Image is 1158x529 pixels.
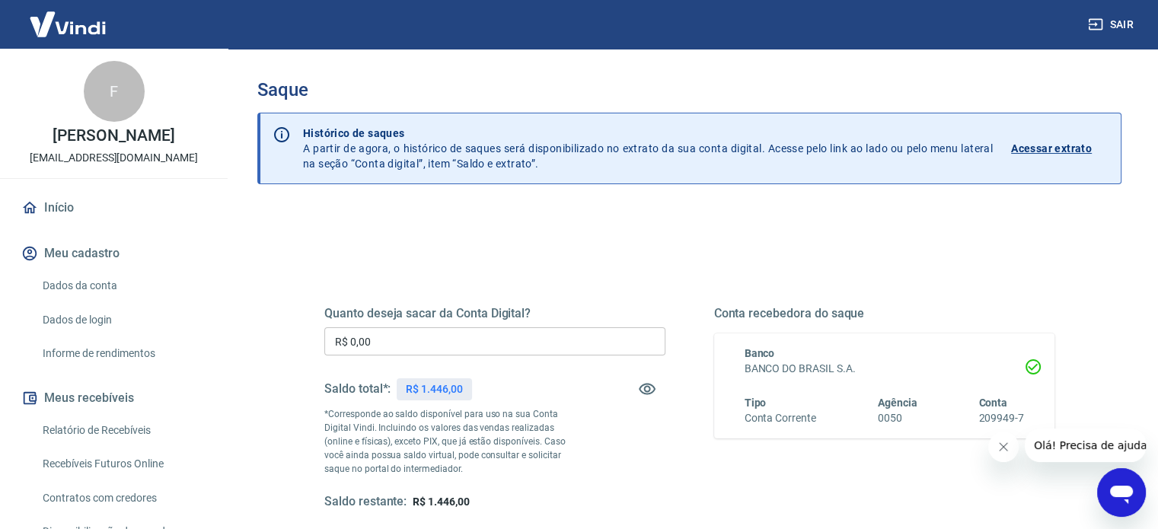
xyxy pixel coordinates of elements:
[84,61,145,122] div: F
[18,237,209,270] button: Meu cadastro
[978,410,1024,426] h6: 209949-7
[1011,141,1092,156] p: Acessar extrato
[37,304,209,336] a: Dados de login
[1025,429,1146,462] iframe: Mensagem da empresa
[18,381,209,415] button: Meus recebíveis
[324,494,407,510] h5: Saldo restante:
[714,306,1055,321] h5: Conta recebedora do saque
[37,338,209,369] a: Informe de rendimentos
[413,496,469,508] span: R$ 1.446,00
[878,397,917,409] span: Agência
[37,448,209,480] a: Recebíveis Futuros Online
[9,11,128,23] span: Olá! Precisa de ajuda?
[978,397,1007,409] span: Conta
[18,1,117,47] img: Vindi
[406,381,462,397] p: R$ 1.446,00
[18,191,209,225] a: Início
[324,306,665,321] h5: Quanto deseja sacar da Conta Digital?
[1011,126,1109,171] a: Acessar extrato
[1085,11,1140,39] button: Sair
[37,270,209,301] a: Dados da conta
[53,128,174,144] p: [PERSON_NAME]
[303,126,993,141] p: Histórico de saques
[324,381,391,397] h5: Saldo total*:
[37,415,209,446] a: Relatório de Recebíveis
[878,410,917,426] h6: 0050
[745,347,775,359] span: Banco
[30,150,198,166] p: [EMAIL_ADDRESS][DOMAIN_NAME]
[324,407,580,476] p: *Corresponde ao saldo disponível para uso na sua Conta Digital Vindi. Incluindo os valores das ve...
[988,432,1019,462] iframe: Fechar mensagem
[257,79,1121,100] h3: Saque
[303,126,993,171] p: A partir de agora, o histórico de saques será disponibilizado no extrato da sua conta digital. Ac...
[1097,468,1146,517] iframe: Botão para abrir a janela de mensagens
[745,397,767,409] span: Tipo
[745,410,816,426] h6: Conta Corrente
[37,483,209,514] a: Contratos com credores
[745,361,1025,377] h6: BANCO DO BRASIL S.A.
